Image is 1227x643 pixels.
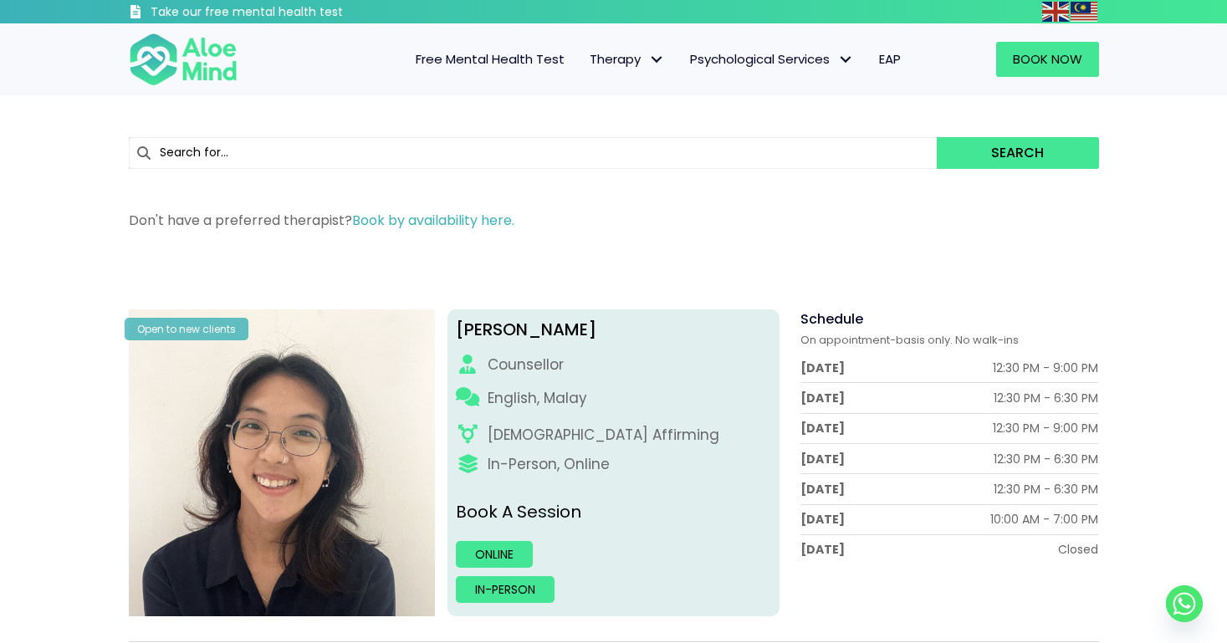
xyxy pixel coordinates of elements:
[645,48,669,72] span: Therapy: submenu
[1071,2,1097,22] img: ms
[800,309,863,329] span: Schedule
[690,50,854,68] span: Psychological Services
[994,481,1098,498] div: 12:30 PM - 6:30 PM
[129,32,238,87] img: Aloe mind Logo
[800,360,845,376] div: [DATE]
[352,211,514,230] a: Book by availability here.
[800,420,845,436] div: [DATE]
[488,454,610,475] div: In-Person, Online
[677,42,867,77] a: Psychological ServicesPsychological Services: submenu
[151,4,432,21] h3: Take our free mental health test
[1042,2,1069,22] img: en
[456,500,771,524] p: Book A Session
[456,541,533,568] a: Online
[993,420,1098,436] div: 12:30 PM - 9:00 PM
[129,4,432,23] a: Take our free mental health test
[1166,585,1203,622] a: Whatsapp
[129,211,1099,230] p: Don't have a preferred therapist?
[590,50,665,68] span: Therapy
[1071,2,1099,21] a: Malay
[937,137,1098,169] button: Search
[800,390,845,406] div: [DATE]
[994,390,1098,406] div: 12:30 PM - 6:30 PM
[800,451,845,467] div: [DATE]
[488,425,719,446] div: [DEMOGRAPHIC_DATA] Affirming
[994,451,1098,467] div: 12:30 PM - 6:30 PM
[125,318,248,340] div: Open to new clients
[488,388,587,409] p: English, Malay
[834,48,858,72] span: Psychological Services: submenu
[990,511,1098,528] div: 10:00 AM - 7:00 PM
[800,541,845,558] div: [DATE]
[259,42,913,77] nav: Menu
[577,42,677,77] a: TherapyTherapy: submenu
[129,309,436,616] img: Emelyne Counsellor
[416,50,565,68] span: Free Mental Health Test
[879,50,901,68] span: EAP
[403,42,577,77] a: Free Mental Health Test
[488,355,564,375] div: Counsellor
[1013,50,1082,68] span: Book Now
[456,318,771,342] div: [PERSON_NAME]
[129,137,938,169] input: Search for...
[800,511,845,528] div: [DATE]
[993,360,1098,376] div: 12:30 PM - 9:00 PM
[1042,2,1071,21] a: English
[456,576,555,603] a: In-person
[800,332,1019,348] span: On appointment-basis only. No walk-ins
[996,42,1099,77] a: Book Now
[800,481,845,498] div: [DATE]
[867,42,913,77] a: EAP
[1058,541,1098,558] div: Closed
